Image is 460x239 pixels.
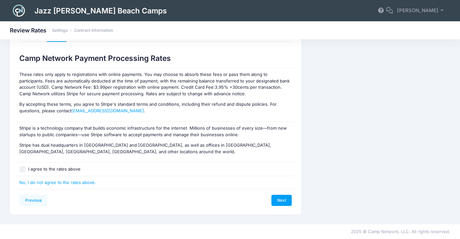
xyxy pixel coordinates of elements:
[393,3,450,18] button: [PERSON_NAME]
[34,2,167,20] h1: Jazz [PERSON_NAME] Beach Camps
[397,7,438,14] span: [PERSON_NAME]
[10,27,113,34] h1: Review Rates
[351,229,450,234] span: 2025 © Camp Network, LLC. All rights reserved.
[19,195,47,206] a: Previous
[28,166,81,173] label: I agree to the rates above
[19,101,292,114] p: By accepting these terms, you agree to Stripe's standard terms and conditions, including their re...
[52,28,68,33] a: Settings
[19,125,292,138] p: Stripe is a technology company that builds economic infrastructure for the internet. Millions of ...
[271,195,292,206] a: Next
[19,180,96,185] a: No, I do not agree to the rates above.
[232,84,238,90] span: 30
[19,142,292,155] p: Stripe has dual headquarters in [GEOGRAPHIC_DATA] and [GEOGRAPHIC_DATA], as well as offices in [G...
[71,108,144,113] a: [EMAIL_ADDRESS][DOMAIN_NAME]
[10,2,28,20] img: Logo
[96,84,105,90] span: 3.99
[19,71,292,97] p: These rates only apply to registrations with online payments. You may choose to absorb these fees...
[74,28,113,33] a: Contract Information
[215,84,224,90] span: 3.95
[19,54,292,63] h1: Camp Network Payment Processing Rates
